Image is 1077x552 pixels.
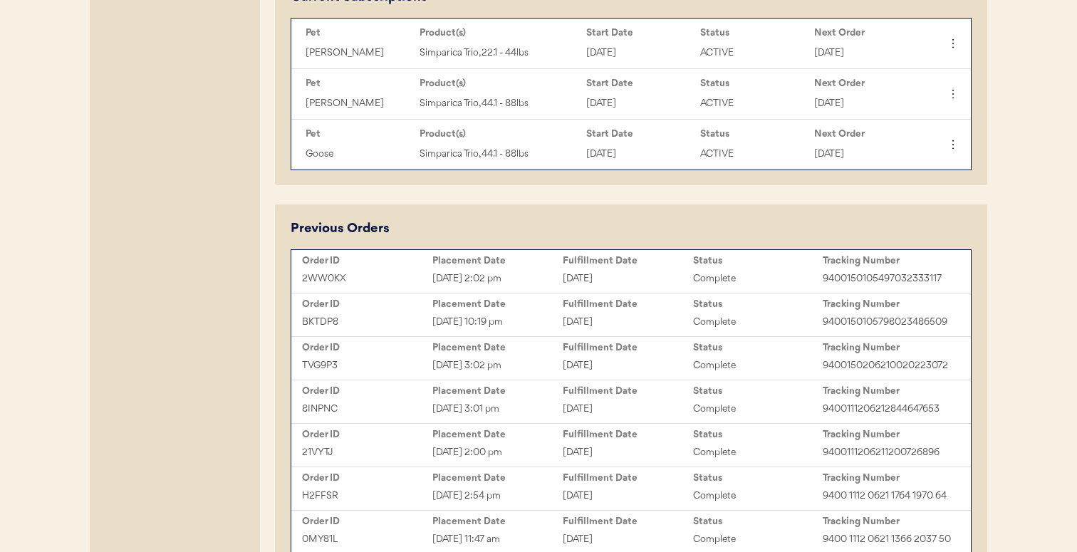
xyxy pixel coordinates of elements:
div: [DATE] [563,488,693,504]
div: Order ID [302,472,432,484]
div: Order ID [302,255,432,266]
div: Fulfillment Date [563,516,693,527]
div: 9400150206210020223072 [823,358,953,374]
div: Simparica Trio, 22.1 - 44lbs [420,45,579,61]
div: H2FFSR [302,488,432,504]
div: Order ID [302,385,432,397]
div: Pet [306,128,412,140]
div: Order ID [302,342,432,353]
div: Status [693,516,823,527]
div: Placement Date [432,516,563,527]
div: Placement Date [432,472,563,484]
div: Simparica Trio, 44.1 - 88lbs [420,95,579,112]
div: [DATE] 3:02 pm [432,358,563,374]
div: Tracking Number [823,298,953,310]
div: 8INPNC [302,401,432,417]
div: [DATE] [586,95,693,112]
div: Status [700,128,807,140]
div: ACTIVE [700,95,807,112]
div: [DATE] [814,45,921,61]
div: Tracking Number [823,342,953,353]
div: [DATE] 10:19 pm [432,314,563,330]
div: ACTIVE [700,45,807,61]
div: Order ID [302,298,432,310]
div: 2WW0KX [302,271,432,287]
div: Simparica Trio, 44.1 - 88lbs [420,146,579,162]
div: Tracking Number [823,255,953,266]
div: Placement Date [432,429,563,440]
div: Next Order [814,78,921,89]
div: Fulfillment Date [563,342,693,353]
div: [DATE] [563,531,693,548]
div: [DATE] [586,146,693,162]
div: Status [693,385,823,397]
div: Fulfillment Date [563,298,693,310]
div: [DATE] 3:01 pm [432,401,563,417]
div: [DATE] 2:54 pm [432,488,563,504]
div: Fulfillment Date [563,255,693,266]
div: [DATE] [563,271,693,287]
div: Status [693,298,823,310]
div: [DATE] [563,444,693,461]
div: Status [693,342,823,353]
div: Placement Date [432,298,563,310]
div: [DATE] 2:00 pm [432,444,563,461]
div: Goose [306,146,412,162]
div: Placement Date [432,385,563,397]
div: Status [693,255,823,266]
div: Order ID [302,429,432,440]
div: Product(s) [420,78,579,89]
div: Complete [693,401,823,417]
div: Tracking Number [823,472,953,484]
div: [DATE] [586,45,693,61]
div: Complete [693,488,823,504]
div: 9400111206212844647653 [823,401,953,417]
div: [DATE] [563,401,693,417]
div: Tracking Number [823,385,953,397]
div: [DATE] [563,358,693,374]
div: Complete [693,271,823,287]
div: Complete [693,531,823,548]
div: Product(s) [420,27,579,38]
div: ACTIVE [700,146,807,162]
div: [DATE] [814,146,921,162]
div: Start Date [586,128,693,140]
div: Next Order [814,27,921,38]
div: Status [700,27,807,38]
div: 9400150105798023486509 [823,314,953,330]
div: TVG9P3 [302,358,432,374]
div: Previous Orders [291,219,390,239]
div: 9400 1112 0621 1366 2037 50 [823,531,953,548]
div: Status [693,472,823,484]
div: Placement Date [432,255,563,266]
div: 9400 1112 0621 1764 1970 64 [823,488,953,504]
div: [DATE] [563,314,693,330]
div: [PERSON_NAME] [306,45,412,61]
div: Pet [306,78,412,89]
div: Fulfillment Date [563,472,693,484]
div: [DATE] 11:47 am [432,531,563,548]
div: Status [693,429,823,440]
div: Tracking Number [823,429,953,440]
div: BKTDP8 [302,314,432,330]
div: Next Order [814,128,921,140]
div: Complete [693,358,823,374]
div: Fulfillment Date [563,429,693,440]
div: Tracking Number [823,516,953,527]
div: Fulfillment Date [563,385,693,397]
div: [DATE] 2:02 pm [432,271,563,287]
div: Order ID [302,516,432,527]
div: Start Date [586,78,693,89]
div: Product(s) [420,128,579,140]
div: Status [700,78,807,89]
div: Pet [306,27,412,38]
div: 0MY81L [302,531,432,548]
div: Placement Date [432,342,563,353]
div: Start Date [586,27,693,38]
div: [DATE] [814,95,921,112]
div: Complete [693,444,823,461]
div: [PERSON_NAME] [306,95,412,112]
div: 9400150105497032333117 [823,271,953,287]
div: 21VYTJ [302,444,432,461]
div: 9400111206211200726896 [823,444,953,461]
